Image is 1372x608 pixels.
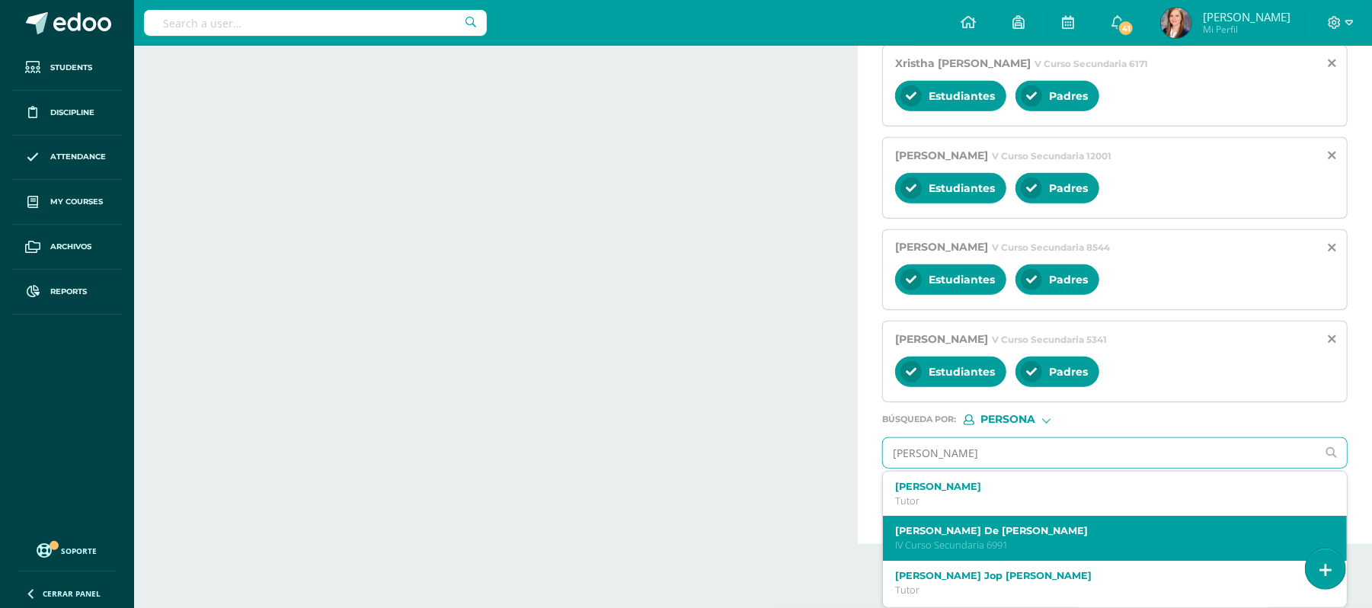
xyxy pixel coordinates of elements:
[895,570,1316,581] label: [PERSON_NAME] Jop [PERSON_NAME]
[50,151,106,163] span: Attendance
[929,365,995,379] span: Estudiantes
[895,494,1316,507] p: Tutor
[43,588,101,599] span: Cerrar panel
[895,149,988,162] span: [PERSON_NAME]
[895,56,1031,70] span: Xristha [PERSON_NAME]
[895,525,1316,536] label: [PERSON_NAME] De [PERSON_NAME]
[895,481,1316,492] label: [PERSON_NAME]
[12,225,122,270] a: Archivos
[12,270,122,315] a: Reports
[895,584,1316,597] p: Tutor
[895,240,988,254] span: [PERSON_NAME]
[12,91,122,136] a: Discipline
[1035,58,1148,69] span: V Curso Secundaria 6171
[50,241,91,253] span: Archivos
[992,334,1107,345] span: V Curso Secundaria 5341
[50,196,103,208] span: My courses
[62,546,98,556] span: Soporte
[882,415,956,424] span: Búsqueda por :
[1203,23,1290,36] span: Mi Perfil
[1203,9,1290,24] span: [PERSON_NAME]
[895,332,988,346] span: [PERSON_NAME]
[1049,273,1088,286] span: Padres
[1049,365,1088,379] span: Padres
[12,46,122,91] a: Students
[929,89,995,103] span: Estudiantes
[883,438,1316,468] input: Ej. Mario Galindo
[929,181,995,195] span: Estudiantes
[144,10,487,36] input: Search a user…
[50,107,94,119] span: Discipline
[1161,8,1191,38] img: 30b41a60147bfd045cc6c38be83b16e6.png
[980,415,1035,424] span: Persona
[50,286,87,298] span: Reports
[50,62,92,74] span: Students
[992,242,1110,253] span: V Curso Secundaria 8544
[992,150,1111,162] span: V Curso Secundaria 12001
[12,136,122,181] a: Attendance
[1118,20,1134,37] span: 41
[1049,181,1088,195] span: Padres
[964,414,1078,425] div: [object Object]
[12,180,122,225] a: My courses
[895,539,1316,552] p: IV Curso Secundaria 6991
[929,273,995,286] span: Estudiantes
[1049,89,1088,103] span: Padres
[18,539,116,560] a: Soporte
